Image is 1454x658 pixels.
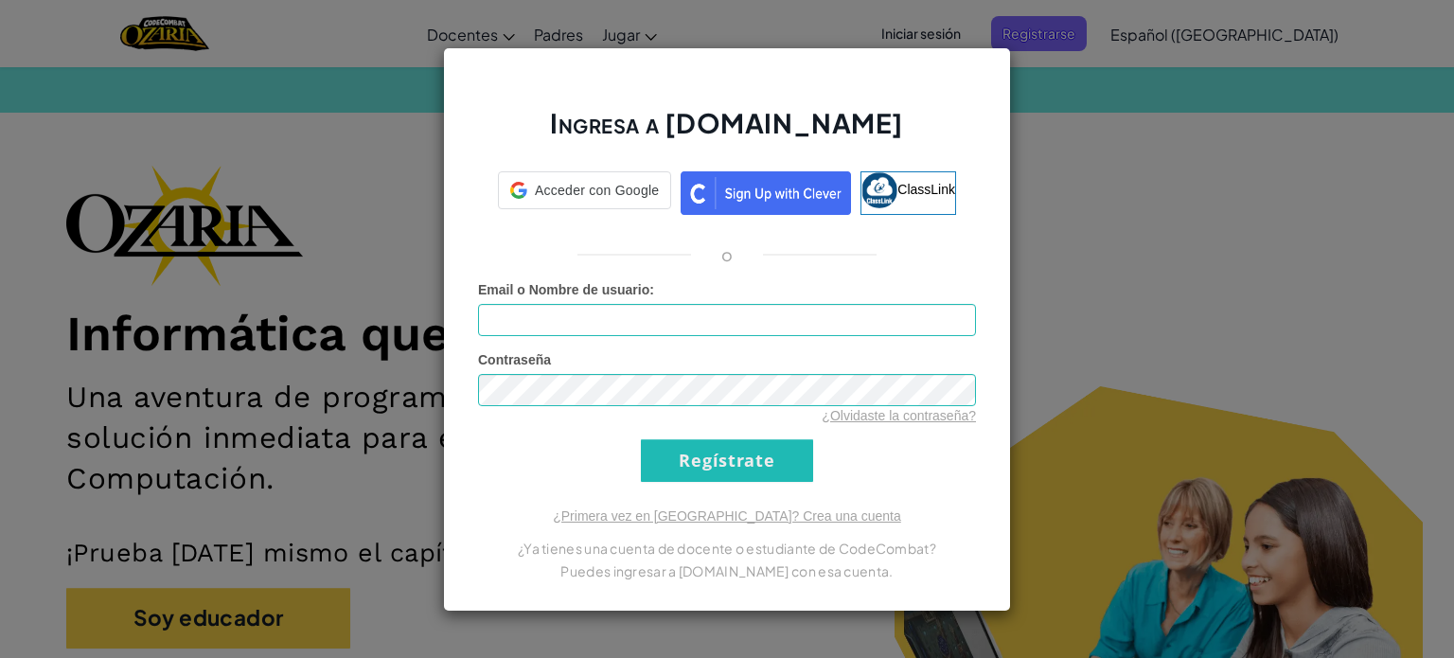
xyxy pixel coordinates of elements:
label: : [478,280,654,299]
img: classlink-logo-small.png [861,172,897,208]
span: Email o Nombre de usuario [478,282,649,297]
div: Acceder con Google [498,171,671,209]
p: ¿Ya tienes una cuenta de docente o estudiante de CodeCombat? [478,537,976,560]
a: Acceder con Google [498,171,671,215]
span: ClassLink [897,181,955,196]
p: Puedes ingresar a [DOMAIN_NAME] con esa cuenta. [478,560,976,582]
span: Contraseña [478,352,551,367]
span: Acceder con Google [535,181,659,200]
a: ¿Primera vez en [GEOGRAPHIC_DATA]? Crea una cuenta [553,508,901,524]
img: clever_sso_button@2x.png [681,171,851,215]
h2: Ingresa a [DOMAIN_NAME] [478,105,976,160]
a: ¿Olvidaste la contraseña? [822,408,976,423]
input: Regístrate [641,439,813,482]
p: o [721,243,733,266]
